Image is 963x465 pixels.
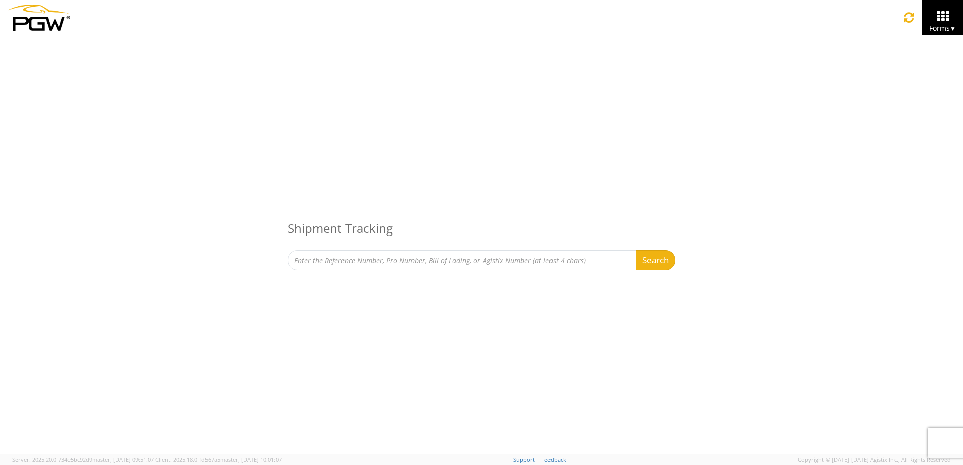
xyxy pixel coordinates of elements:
[541,456,566,463] a: Feedback
[155,456,282,463] span: Client: 2025.18.0-fd567a5
[288,250,636,270] input: Enter the Reference Number, Pro Number, Bill of Lading, or Agistix Number (at least 4 chars)
[288,207,675,250] h3: Shipment Tracking
[8,5,70,31] img: pgw-form-logo-1aaa8060b1cc70fad034.png
[950,24,956,33] span: ▼
[798,456,951,464] span: Copyright © [DATE]-[DATE] Agistix Inc., All Rights Reserved
[636,250,675,270] button: Search
[929,23,956,33] span: Forms
[92,456,154,463] span: master, [DATE] 09:51:07
[12,456,154,463] span: Server: 2025.20.0-734e5bc92d9
[513,456,535,463] a: Support
[220,456,282,463] span: master, [DATE] 10:01:07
